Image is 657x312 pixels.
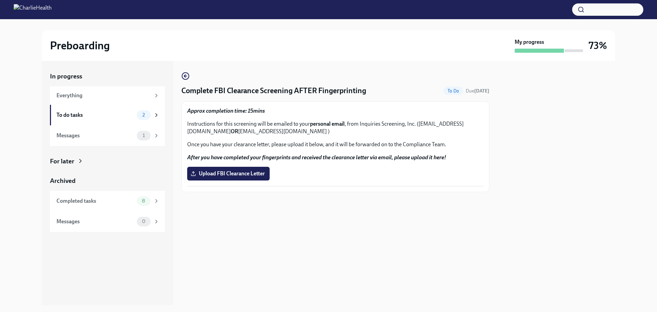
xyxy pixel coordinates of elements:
[139,133,149,138] span: 1
[50,125,165,146] a: Messages1
[231,128,238,135] strong: OR
[187,167,270,180] label: Upload FBI Clearance Letter
[187,120,484,135] p: Instructions for this screening will be emailed to your , from Inquiries Screening, Inc. ([EMAIL_...
[50,39,110,52] h2: Preboarding
[187,141,484,148] p: Once you have your clearance letter, please upload it below, and it will be forwarded on to the C...
[474,88,489,94] strong: [DATE]
[187,108,265,114] strong: Approx completion time: 15mins
[50,211,165,232] a: Messages0
[138,219,150,224] span: 0
[466,88,489,94] span: September 3rd, 2025 09:00
[56,197,134,205] div: Completed tasks
[14,4,52,15] img: CharlieHealth
[192,170,265,177] span: Upload FBI Clearance Letter
[181,86,366,96] h4: Complete FBI Clearance Screening AFTER Fingerprinting
[50,157,165,166] a: For later
[50,176,165,185] a: Archived
[138,198,149,203] span: 8
[50,72,165,81] a: In progress
[56,92,151,99] div: Everything
[56,111,134,119] div: To do tasks
[50,105,165,125] a: To do tasks2
[50,191,165,211] a: Completed tasks8
[50,157,74,166] div: For later
[50,86,165,105] a: Everything
[515,38,544,46] strong: My progress
[466,88,489,94] span: Due
[443,88,463,93] span: To Do
[187,154,446,161] strong: After you have completed your fingerprints and received the clearance letter via email, please up...
[56,218,134,225] div: Messages
[310,121,345,127] strong: personal email
[589,39,607,52] h3: 73%
[138,112,149,117] span: 2
[56,132,134,139] div: Messages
